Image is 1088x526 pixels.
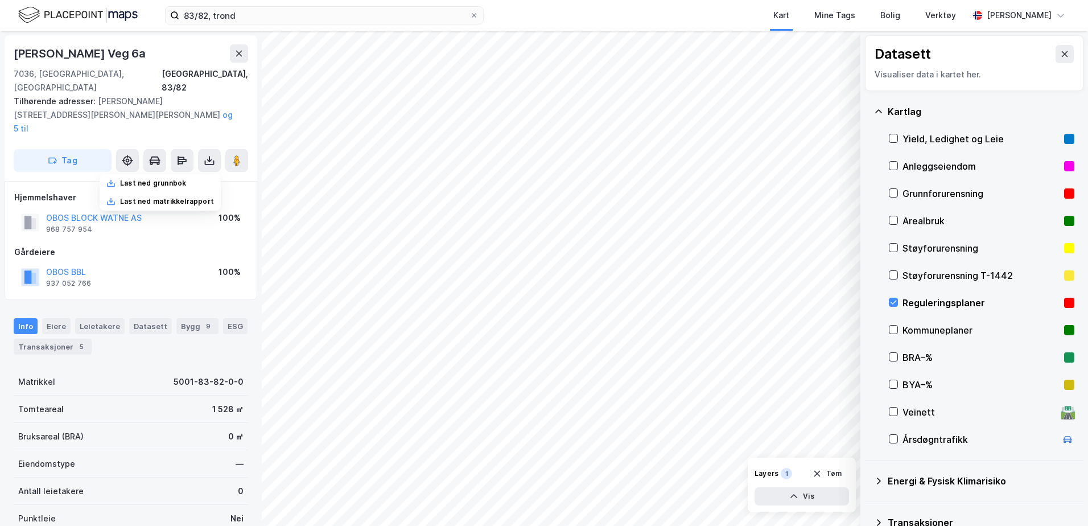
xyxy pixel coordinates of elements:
[773,9,789,22] div: Kart
[902,378,1060,392] div: BYA–%
[129,318,172,334] div: Datasett
[230,512,244,525] div: Nei
[902,351,1060,364] div: BRA–%
[18,375,55,389] div: Matrikkel
[1031,471,1088,526] div: Kontrollprogram for chat
[212,402,244,416] div: 1 528 ㎡
[888,474,1074,488] div: Energi & Fysisk Klimarisiko
[46,279,91,288] div: 937 052 766
[987,9,1052,22] div: [PERSON_NAME]
[902,269,1060,282] div: Støyforurensning T-1442
[179,7,469,24] input: Søk på adresse, matrikkel, gårdeiere, leietakere eller personer
[14,96,98,106] span: Tilhørende adresser:
[875,68,1074,81] div: Visualiser data i kartet her.
[755,469,778,478] div: Layers
[902,187,1060,200] div: Grunnforurensning
[888,105,1074,118] div: Kartlag
[176,318,219,334] div: Bygg
[14,339,92,355] div: Transaksjoner
[1031,471,1088,526] iframe: Chat Widget
[238,484,244,498] div: 0
[174,375,244,389] div: 5001-83-82-0-0
[1060,405,1075,420] div: 🛣️
[902,296,1060,310] div: Reguleringsplaner
[902,405,1056,419] div: Veinett
[228,430,244,443] div: 0 ㎡
[814,9,855,22] div: Mine Tags
[75,318,125,334] div: Leietakere
[755,487,849,506] button: Vis
[18,512,56,525] div: Punktleie
[46,225,92,234] div: 968 757 954
[14,67,162,94] div: 7036, [GEOGRAPHIC_DATA], [GEOGRAPHIC_DATA]
[902,241,1060,255] div: Støyforurensning
[223,318,248,334] div: ESG
[18,430,84,443] div: Bruksareal (BRA)
[162,67,248,94] div: [GEOGRAPHIC_DATA], 83/82
[14,245,248,259] div: Gårdeiere
[18,5,138,25] img: logo.f888ab2527a4732fd821a326f86c7f29.svg
[203,320,214,332] div: 9
[902,132,1060,146] div: Yield, Ledighet og Leie
[902,214,1060,228] div: Arealbruk
[14,149,112,172] button: Tag
[219,211,241,225] div: 100%
[219,265,241,279] div: 100%
[781,468,792,479] div: 1
[18,457,75,471] div: Eiendomstype
[14,318,38,334] div: Info
[120,179,186,188] div: Last ned grunnbok
[805,465,849,483] button: Tøm
[120,197,214,206] div: Last ned matrikkelrapport
[902,323,1060,337] div: Kommuneplaner
[236,457,244,471] div: —
[14,44,148,63] div: [PERSON_NAME] Veg 6a
[925,9,956,22] div: Verktøy
[875,45,931,63] div: Datasett
[18,484,84,498] div: Antall leietakere
[14,94,239,135] div: [PERSON_NAME][STREET_ADDRESS][PERSON_NAME][PERSON_NAME]
[902,159,1060,173] div: Anleggseiendom
[76,341,87,352] div: 5
[18,402,64,416] div: Tomteareal
[42,318,71,334] div: Eiere
[14,191,248,204] div: Hjemmelshaver
[902,433,1056,446] div: Årsdøgntrafikk
[880,9,900,22] div: Bolig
